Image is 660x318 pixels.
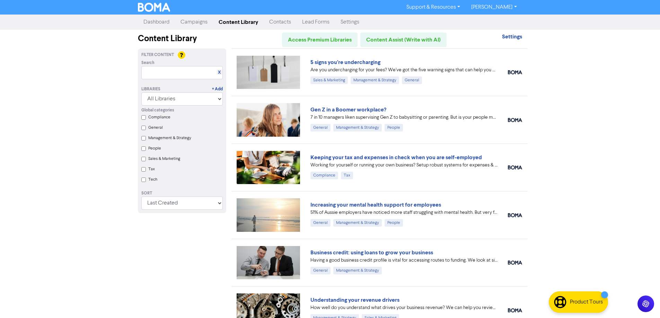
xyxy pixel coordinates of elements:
[333,124,382,131] div: Management & Strategy
[310,172,338,179] div: Compliance
[310,59,380,66] a: 5 signs you’re undercharging
[148,166,155,172] label: Tax
[341,172,353,179] div: Tax
[310,76,348,84] div: Sales & Marketing
[401,2,466,13] a: Support & Resources
[466,2,522,13] a: [PERSON_NAME]
[148,176,157,183] label: Tech
[310,297,399,303] a: Understanding your revenue drivers
[141,190,223,197] div: Sort
[351,76,399,84] div: Management & Strategy
[310,219,331,227] div: General
[141,60,155,66] span: Search
[138,3,170,12] img: BOMA Logo
[148,114,170,120] label: Compliance
[282,33,358,47] a: Access Premium Libraries
[141,52,223,58] div: Filter Content
[508,308,522,312] img: boma_accounting
[148,156,180,162] label: Sales & Marketing
[360,33,447,47] a: Content Assist (Write with AI)
[310,154,482,161] a: Keeping your tax and expenses in check when you are self-employed
[264,15,297,29] a: Contacts
[141,86,160,92] div: Libraries
[212,86,223,92] a: + Add
[508,118,522,122] img: boma
[573,243,660,318] iframe: Chat Widget
[175,15,213,29] a: Campaigns
[141,107,223,113] div: Global categories
[333,267,382,274] div: Management & Strategy
[508,70,522,74] img: boma_accounting
[502,34,522,40] a: Settings
[310,304,498,311] div: How well do you understand what drives your business revenue? We can help you review your numbers...
[148,145,161,152] label: People
[310,114,498,121] div: 7 in 10 managers liken supervising Gen Z to babysitting or parenting. But is your people manageme...
[508,213,522,217] img: boma
[310,209,498,216] div: 51% of Aussie employers have noticed more staff struggling with mental health. But very few have ...
[310,124,331,131] div: General
[310,257,498,264] div: Having a good business credit profile is vital for accessing routes to funding. We look at six di...
[148,135,191,141] label: Management & Strategy
[335,15,365,29] a: Settings
[148,125,163,131] label: General
[333,219,382,227] div: Management & Strategy
[385,219,403,227] div: People
[138,33,226,45] div: Content Library
[508,165,522,170] img: boma_accounting
[385,124,403,131] div: People
[213,15,264,29] a: Content Library
[402,76,422,84] div: General
[218,70,221,75] a: X
[310,106,386,113] a: Gen Z in a Boomer workplace?
[138,15,175,29] a: Dashboard
[310,162,498,169] div: Working for yourself or running your own business? Setup robust systems for expenses & tax requir...
[310,66,498,74] div: Are you undercharging for your fees? We’ve got the five warning signs that can help you diagnose ...
[310,249,433,256] a: Business credit: using loans to grow your business
[508,261,522,265] img: boma
[502,33,522,40] strong: Settings
[310,201,441,208] a: Increasing your mental health support for employees
[297,15,335,29] a: Lead Forms
[310,267,331,274] div: General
